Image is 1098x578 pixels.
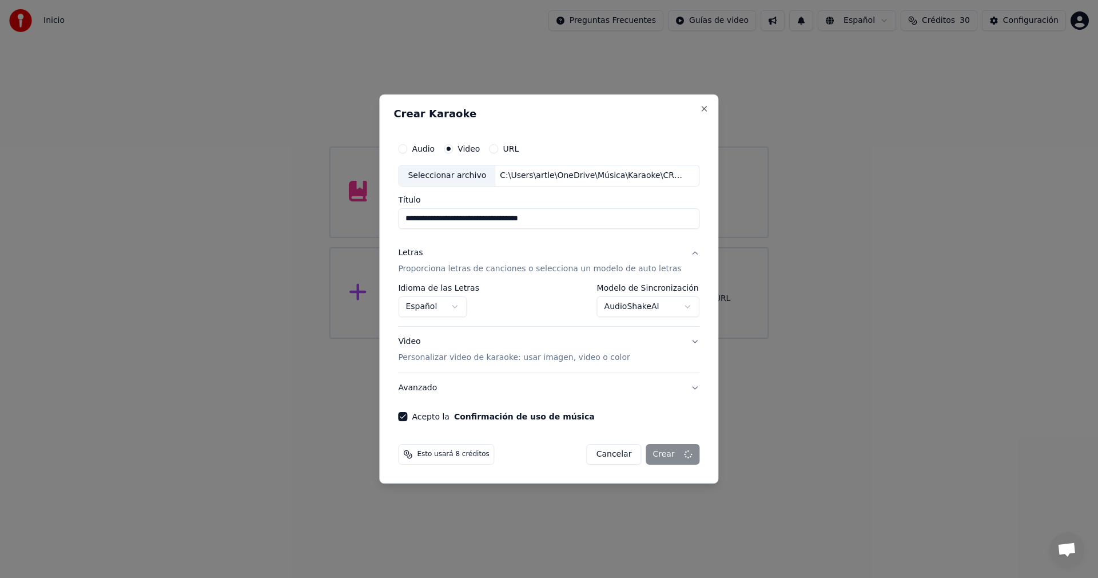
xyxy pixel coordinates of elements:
div: Video [398,336,630,363]
button: Cancelar [587,444,642,465]
label: Idioma de las Letras [398,284,479,292]
label: Video [457,145,480,153]
button: Acepto la [454,413,595,421]
label: URL [503,145,519,153]
span: Esto usará 8 créditos [417,450,489,459]
button: VideoPersonalizar video de karaoke: usar imagen, video o color [398,327,699,373]
button: LetrasProporciona letras de canciones o selecciona un modelo de auto letras [398,238,699,284]
p: Proporciona letras de canciones o selecciona un modelo de auto letras [398,263,681,275]
div: Seleccionar archivo [399,165,495,186]
label: Título [398,196,699,204]
label: Modelo de Sincronización [597,284,700,292]
h2: Crear Karaoke [393,109,704,119]
button: Avanzado [398,373,699,403]
div: LetrasProporciona letras de canciones o selecciona un modelo de auto letras [398,284,699,326]
div: C:\Users\artle\OneDrive\Música\Karaoke\CREADOS POR MI\Los dos para los dos Pocho Novel\Los dos pa... [495,170,690,181]
label: Audio [412,145,435,153]
label: Acepto la [412,413,594,421]
p: Personalizar video de karaoke: usar imagen, video o color [398,352,630,363]
div: Letras [398,247,423,259]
